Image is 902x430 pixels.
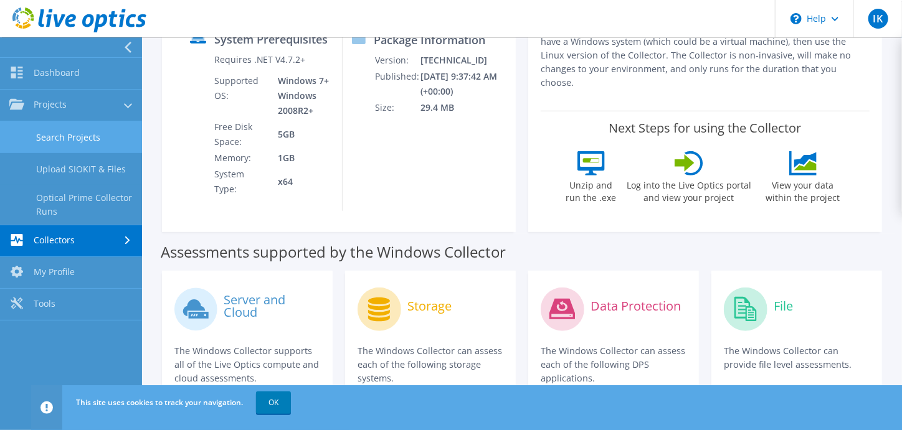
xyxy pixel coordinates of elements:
td: 29.4 MB [420,100,510,116]
label: Storage [407,300,452,312]
label: System Prerequisites [214,33,328,45]
label: Assessments supported by the Windows Collector [161,246,506,258]
td: Windows 7+ Windows 2008R2+ [268,73,333,119]
label: File [774,300,793,312]
td: Version: [374,52,420,68]
p: The Windows Collector can provide file level assessments. [724,344,870,372]
p: The Windows Collector supports all of the Live Optics compute and cloud assessments. [174,344,320,385]
span: IK [868,9,888,29]
a: OK [256,391,291,414]
label: Log into the Live Optics portal and view your project [626,175,752,204]
label: Unzip and run the .exe [563,175,620,204]
label: Package Information [374,34,485,46]
td: Published: [374,68,420,100]
td: 1GB [268,150,333,166]
p: The Windows Collector can assess each of the following DPS applications. [541,344,686,385]
td: x64 [268,166,333,197]
td: [DATE] 9:37:42 AM (+00:00) [420,68,510,100]
td: Supported OS: [214,73,269,119]
label: Next Steps for using the Collector [609,121,802,136]
td: System Type: [214,166,269,197]
td: [TECHNICAL_ID] [420,52,510,68]
svg: \n [790,13,802,24]
td: Free Disk Space: [214,119,269,150]
label: Data Protection [591,300,681,312]
span: This site uses cookies to track your navigation. [76,397,243,408]
p: The Windows Collector can assess each of the following storage systems. [358,344,503,385]
td: 5GB [268,119,333,150]
td: Memory: [214,150,269,166]
label: Server and Cloud [224,294,320,319]
label: Requires .NET V4.7.2+ [214,54,306,66]
label: View your data within the project [758,175,848,204]
td: Size: [374,100,420,116]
